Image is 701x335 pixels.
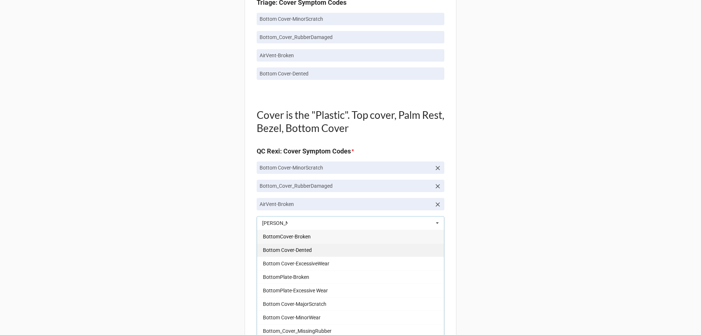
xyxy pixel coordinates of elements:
span: Bottom_Cover_MissingRubber [263,328,332,334]
span: BottomPlate-Excessive Wear [263,288,328,293]
span: BottomCover-Broken [263,234,311,239]
label: QC Rexi: Cover Symptom Codes [257,146,351,156]
span: BottomPlate-Broken [263,274,309,280]
p: Bottom Cover-Dented [260,70,441,77]
p: Bottom_Cover_RubberDamaged [260,182,431,190]
span: Bottom Cover-ExcessiveWear [263,261,329,266]
span: Bottom Cover-MajorScratch [263,301,326,307]
p: Bottom Cover-MinorScratch [260,164,431,171]
p: Bottom_Cover_RubberDamaged [260,34,441,41]
span: Bottom Cover-MinorWear [263,315,321,320]
p: AirVent-Broken [260,52,441,59]
span: Bottom Cover-Dented [263,247,312,253]
p: Bottom Cover-MinorScratch [260,15,441,23]
h1: Cover is the "Plastic". Top cover, Palm Rest, Bezel, Bottom Cover [257,108,444,135]
p: AirVent-Broken [260,200,431,208]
